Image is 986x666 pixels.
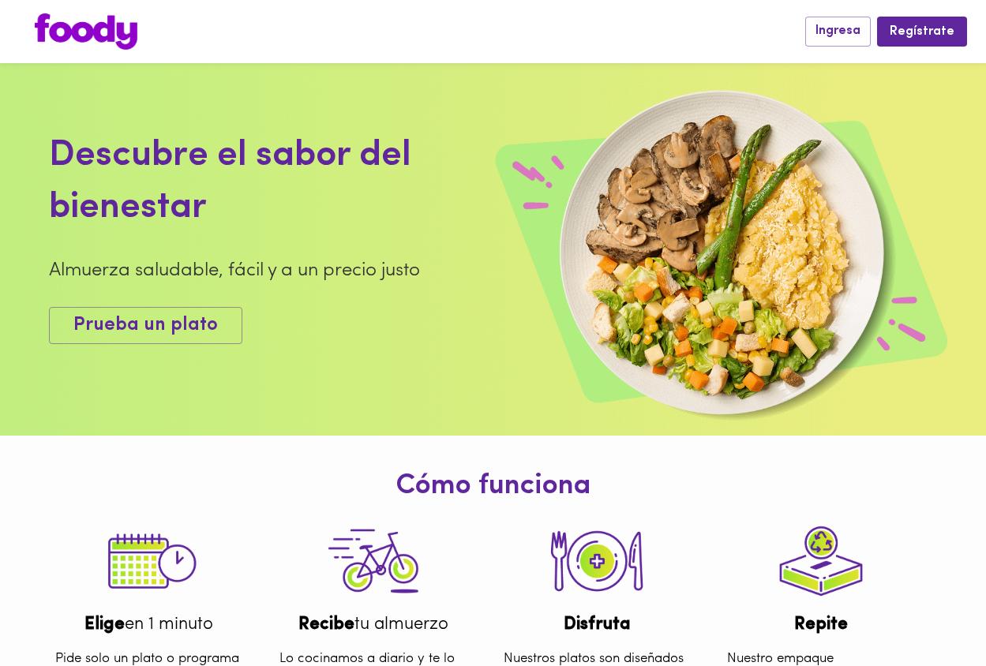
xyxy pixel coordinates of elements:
[894,574,970,650] iframe: Messagebird Livechat Widget
[268,612,479,637] div: tu almuerzo
[564,615,631,634] b: Disfruta
[542,511,652,613] img: tutorial-step-2.png
[890,24,954,39] span: Regístrate
[49,257,444,284] div: Almuerza saludable, fácil y a un precio justo
[877,17,967,46] button: Regístrate
[318,511,429,613] img: tutorial-step-3.png
[35,13,137,50] img: logo.png
[94,511,204,613] img: tutorial-step-1.png
[766,511,876,613] img: tutorial-step-4.png
[298,615,354,634] b: Recibe
[73,314,218,337] span: Prueba un plato
[43,612,255,637] div: en 1 minuto
[49,130,444,234] div: Descubre el sabor del bienestar
[805,17,871,46] button: Ingresa
[12,471,974,503] h1: Cómo funciona
[84,615,125,634] b: Elige
[794,615,848,634] b: Repite
[49,307,242,344] button: Prueba un plato
[815,24,860,39] span: Ingresa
